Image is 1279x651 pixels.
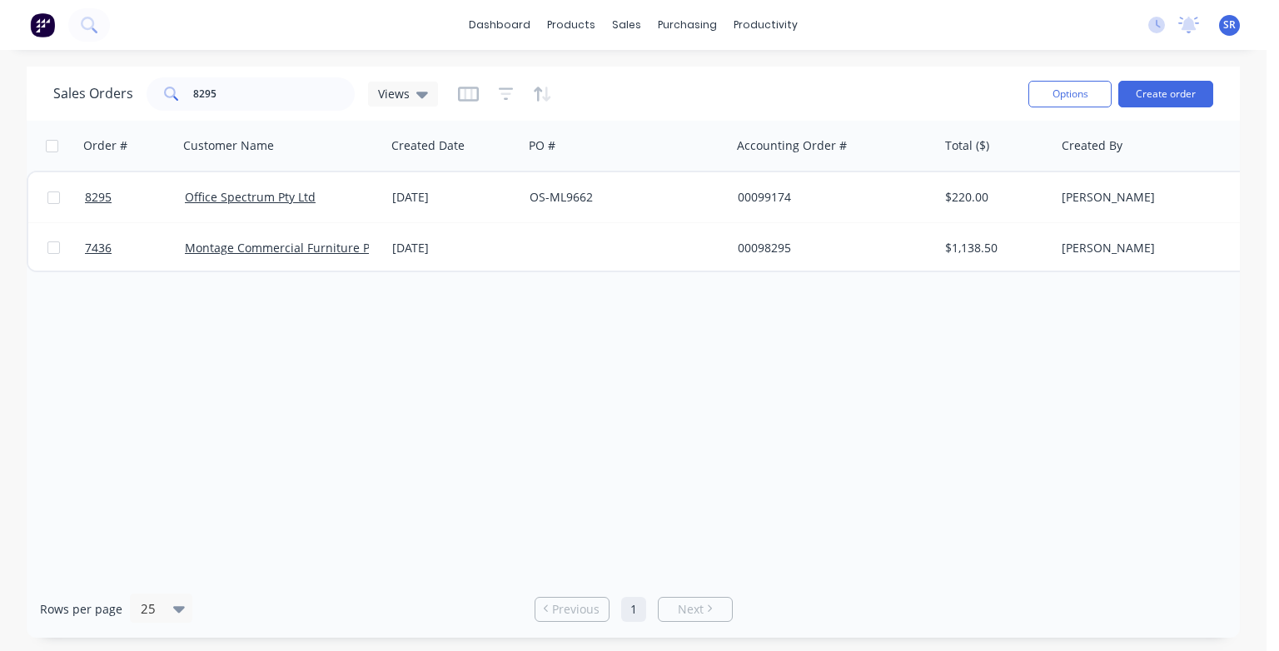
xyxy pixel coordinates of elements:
div: Customer Name [183,137,274,154]
h1: Sales Orders [53,86,133,102]
ul: Pagination [528,597,739,622]
div: Created By [1062,137,1122,154]
button: Options [1028,81,1112,107]
div: $1,138.50 [945,240,1043,256]
div: Accounting Order # [737,137,847,154]
div: [DATE] [392,189,516,206]
div: sales [604,12,649,37]
span: 8295 [85,189,112,206]
div: products [539,12,604,37]
div: productivity [725,12,806,37]
span: Previous [552,601,600,618]
a: Previous page [535,601,609,618]
span: Next [678,601,704,618]
div: Total ($) [945,137,989,154]
div: [DATE] [392,240,516,256]
a: 7436 [85,223,185,273]
span: Rows per page [40,601,122,618]
a: Next page [659,601,732,618]
a: dashboard [460,12,539,37]
div: 00098295 [738,240,923,256]
div: Created Date [391,137,465,154]
div: purchasing [649,12,725,37]
span: 7436 [85,240,112,256]
div: [PERSON_NAME] [1062,240,1247,256]
a: Office Spectrum Pty Ltd [185,189,316,205]
a: Page 1 is your current page [621,597,646,622]
a: Montage Commercial Furniture Pty Ltd [185,240,401,256]
div: $220.00 [945,189,1043,206]
button: Create order [1118,81,1213,107]
div: 00099174 [738,189,923,206]
input: Search... [193,77,356,111]
img: Factory [30,12,55,37]
div: PO # [529,137,555,154]
div: OS-ML9662 [530,189,714,206]
a: 8295 [85,172,185,222]
span: SR [1223,17,1236,32]
div: Order # [83,137,127,154]
div: [PERSON_NAME] [1062,189,1247,206]
span: Views [378,85,410,102]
